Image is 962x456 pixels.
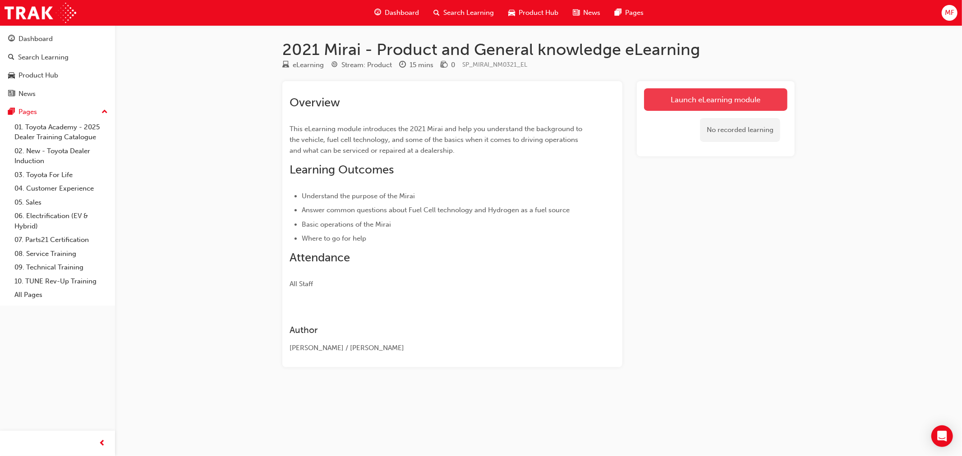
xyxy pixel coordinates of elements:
span: Learning Outcomes [290,163,394,177]
a: Dashboard [4,31,111,47]
div: Open Intercom Messenger [931,425,953,447]
h3: Author [290,325,583,335]
span: pages-icon [615,7,621,18]
img: Trak [5,3,76,23]
span: MF [945,8,954,18]
a: 06. Electrification (EV & Hybrid) [11,209,111,233]
button: Pages [4,104,111,120]
span: Answer common questions about Fuel Cell technology and Hydrogen as a fuel source [302,206,570,214]
a: pages-iconPages [608,4,651,22]
div: Product Hub [18,70,58,81]
span: Basic operations of the Mirai [302,220,391,228]
div: Pages [18,107,37,117]
span: guage-icon [374,7,381,18]
a: Product Hub [4,67,111,84]
span: news-icon [8,90,15,98]
span: Dashboard [385,8,419,18]
span: Attendance [290,251,350,264]
span: up-icon [101,106,108,118]
h1: 2021 Mirai - Product and General knowledge eLearning [282,40,795,59]
a: 01. Toyota Academy - 2025 Dealer Training Catalogue [11,120,111,144]
span: Pages [625,8,644,18]
span: Product Hub [519,8,558,18]
span: learningResourceType_ELEARNING-icon [282,61,289,69]
span: Learning resource code [462,61,527,68]
div: eLearning [293,60,324,70]
a: 03. Toyota For Life [11,168,111,182]
div: No recorded learning [700,118,780,142]
div: Dashboard [18,34,53,44]
div: Search Learning [18,52,69,63]
span: money-icon [441,61,447,69]
a: 09. Technical Training [11,260,111,274]
div: Stream: Product [341,60,392,70]
div: News [18,89,36,99]
a: Launch eLearning module [644,88,787,111]
span: car-icon [508,7,515,18]
span: This eLearning module introduces the 2021 Mirai and help you understand the background to the veh... [290,125,584,155]
div: 0 [451,60,455,70]
div: Price [441,59,455,71]
span: car-icon [8,72,15,80]
div: Type [282,59,324,71]
a: 02. New - Toyota Dealer Induction [11,144,111,168]
a: 05. Sales [11,196,111,210]
div: Stream [331,59,392,71]
div: [PERSON_NAME] / [PERSON_NAME] [290,343,583,353]
span: target-icon [331,61,338,69]
a: 07. Parts21 Certification [11,233,111,247]
button: DashboardSearch LearningProduct HubNews [4,29,111,104]
span: pages-icon [8,108,15,116]
span: Where to go for help [302,234,366,242]
span: news-icon [573,7,580,18]
span: Understand the purpose of the Mirai [302,192,415,200]
a: All Pages [11,288,111,302]
a: Search Learning [4,49,111,66]
a: news-iconNews [566,4,608,22]
a: 08. Service Training [11,247,111,261]
span: Overview [290,96,340,109]
span: prev-icon [99,438,106,449]
span: guage-icon [8,35,15,43]
span: Search Learning [443,8,494,18]
span: All Staff [290,280,313,288]
a: car-iconProduct Hub [501,4,566,22]
span: search-icon [433,7,440,18]
div: 15 mins [410,60,433,70]
span: News [583,8,600,18]
span: search-icon [8,54,14,62]
a: 10. TUNE Rev-Up Training [11,274,111,288]
span: clock-icon [399,61,406,69]
a: search-iconSearch Learning [426,4,501,22]
a: 04. Customer Experience [11,182,111,196]
a: News [4,86,111,102]
button: MF [942,5,957,21]
div: Duration [399,59,433,71]
a: guage-iconDashboard [367,4,426,22]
